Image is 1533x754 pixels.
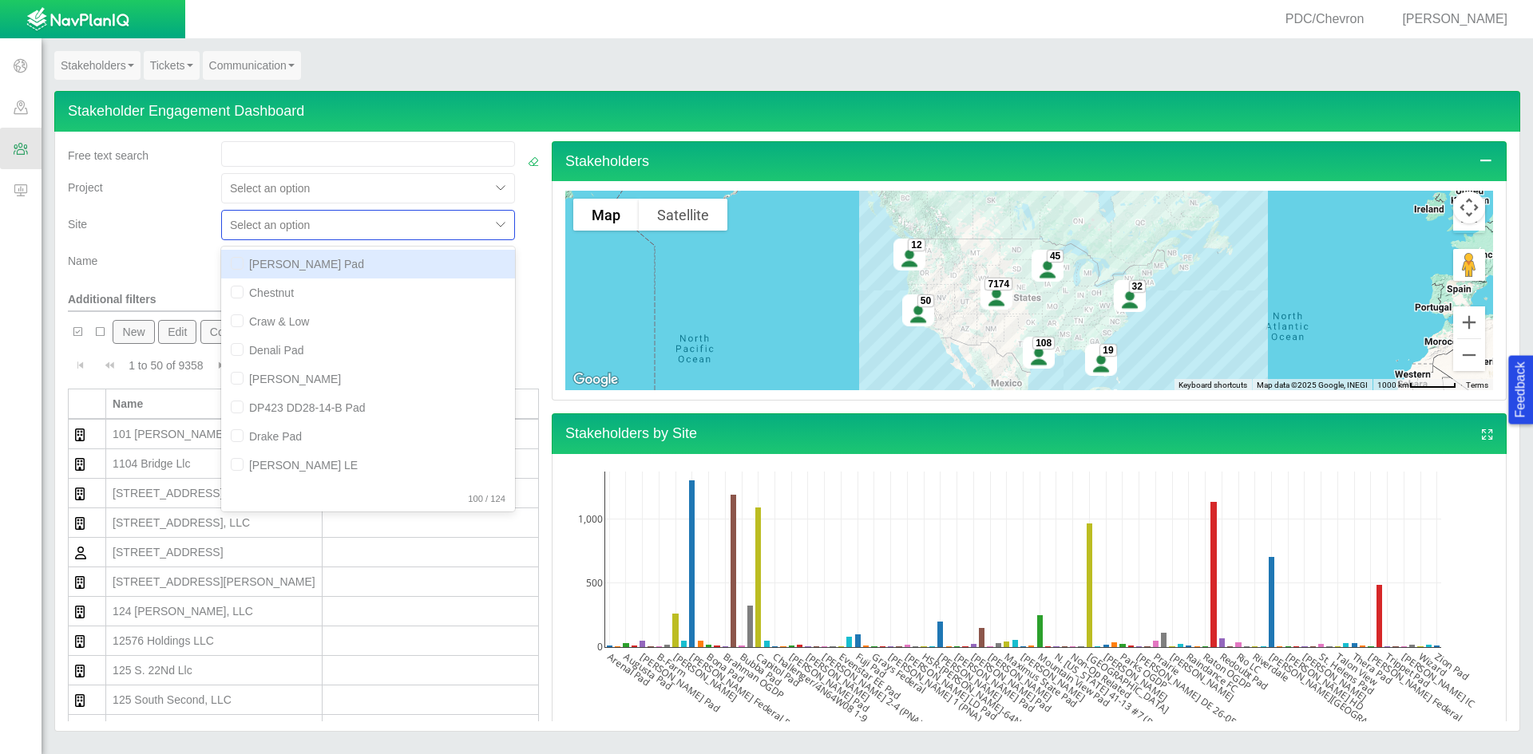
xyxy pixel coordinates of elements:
td: 119 County Road 15, Tenant [106,538,323,567]
div: 125 S. 22Nd Llc [113,662,315,678]
div: 45 [1047,250,1064,263]
span: Site [68,218,87,231]
div: 7174 [984,278,1012,291]
img: CRM_Stakeholders$CRM_Images$building_regular.svg [75,428,85,441]
h4: Stakeholders by Site [552,413,1507,454]
td: Organization [69,420,106,449]
td: 118 N. 1ST STREET, LLC [106,508,323,538]
td: 1104 Bridge Llc [106,449,323,479]
td: Organization [69,715,106,744]
img: CRM_Stakeholders$CRM_Images$building_regular.svg [75,517,85,530]
td: Stakeholder [69,538,106,567]
button: Keyboard shortcuts [1178,380,1247,391]
div: Pagination [68,350,539,381]
div: Additional filters [68,278,208,307]
img: CRM_Stakeholders$CRM_Images$building_regular.svg [75,635,85,648]
span: Additional filters [68,293,156,306]
div: DP423 DD28-14-B Pad [221,393,515,422]
div: Chestnut [221,278,515,307]
a: View full screen [1480,425,1495,444]
button: Copy [200,320,246,344]
td: Organization [69,567,106,597]
td: 12576 Holdings LLC [106,626,323,656]
h4: Stakeholder Engagement Dashboard [54,91,1520,132]
div: [STREET_ADDRESS] [113,485,315,501]
span: 1000 km [1377,381,1409,389]
div: [PERSON_NAME] [221,365,515,393]
div: [STREET_ADDRESS], LLC [113,515,315,531]
div: 101 [PERSON_NAME] St Holdings, Llc [113,426,315,442]
div: 108 [1032,338,1055,350]
button: Map camera controls [1453,191,1485,223]
div: 12 [908,239,925,251]
div: [STREET_ADDRESS], LLC [113,721,315,737]
img: Google [569,369,622,390]
td: 13604 KRAMERIA ST, LLC [106,715,323,744]
h4: Stakeholders [552,141,1507,182]
button: Show satellite imagery [639,199,727,231]
span: PDC/Chevron [1285,12,1365,26]
td: 111 S 3Rd St Llc [106,479,323,508]
img: CRM_Stakeholders$CRM_Images$building_regular.svg [75,606,85,618]
td: Organization [69,626,106,656]
button: Edit [158,320,197,344]
div: Denali Pad [221,336,515,365]
a: Terms [1466,381,1488,389]
td: 101 Jessup St Holdings, Llc [106,420,323,449]
td: 121 Mather Circle, Llc [106,567,323,597]
div: 1104 Bridge Llc [113,456,315,472]
div: 12576 Holdings LLC [113,633,315,649]
img: CRM_Stakeholders$CRM_Images$building_regular.svg [75,576,85,589]
div: [PERSON_NAME] Pad [221,250,515,278]
td: Organization [69,449,106,479]
a: Stakeholders [54,51,141,80]
span: Map data ©2025 Google, INEGI [1257,381,1368,389]
span: Name [68,255,97,267]
div: Craw & Low [221,307,515,336]
a: Communication [203,51,301,80]
img: CRM_Stakeholders$CRM_Images$building_regular.svg [75,665,85,677]
div: Drake Pad [221,422,515,451]
td: Organization [69,479,106,508]
div: 19 [1099,344,1116,357]
button: Drag Pegman onto the map to open Street View [1453,249,1485,281]
td: Organization [69,597,106,626]
button: Feedback [1508,355,1533,424]
div: [STREET_ADDRESS][PERSON_NAME] [113,574,315,590]
div: Stakeholders [552,181,1507,401]
div: 1 to 50 of 9358 [122,357,209,380]
td: Organization [69,685,106,715]
button: Show street map [573,199,639,231]
img: CRM_Stakeholders$CRM_Images$building_regular.svg [75,488,85,500]
td: Organization [69,508,106,538]
th: Name [106,389,323,420]
div: 50 [917,295,934,308]
div: 32 [1129,280,1146,293]
div: Name [113,396,300,412]
a: Tickets [144,51,200,80]
img: UrbanGroupSolutionsTheme$USG_Images$logo.png [26,7,129,33]
img: CRM_Stakeholders$CRM_Images$user_regular.svg [75,547,86,559]
div: 125 South Second, LLC [113,692,315,708]
div: [STREET_ADDRESS] [113,544,315,560]
div: [PERSON_NAME] LE [221,451,515,480]
button: Zoom in [1453,306,1485,338]
div: [PERSON_NAME] [1383,10,1514,29]
img: CRM_Stakeholders$CRM_Images$building_regular.svg [75,694,85,707]
a: Open this area in Google Maps (opens a new window) [569,369,622,390]
td: 124 N. RUTHERFORD, LLC [106,597,323,626]
button: Map Scale: 1000 km per 55 pixels [1373,379,1461,390]
td: Organization [69,656,106,685]
div: 124 [PERSON_NAME], LLC [113,603,315,619]
span: Free text search [68,149,149,162]
span: [PERSON_NAME] [1402,12,1507,26]
div: [PERSON_NAME] 2-4 (PNA) [221,480,515,508]
td: 125 S. 22Nd Llc [106,656,323,685]
td: 125 South Second, LLC [106,685,323,715]
button: Go to next page [210,350,236,381]
button: New [113,320,154,344]
span: Project [68,181,103,194]
img: CRM_Stakeholders$CRM_Images$building_regular.svg [75,458,85,471]
a: Clear Filters [528,154,539,170]
button: Zoom out [1453,339,1485,371]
